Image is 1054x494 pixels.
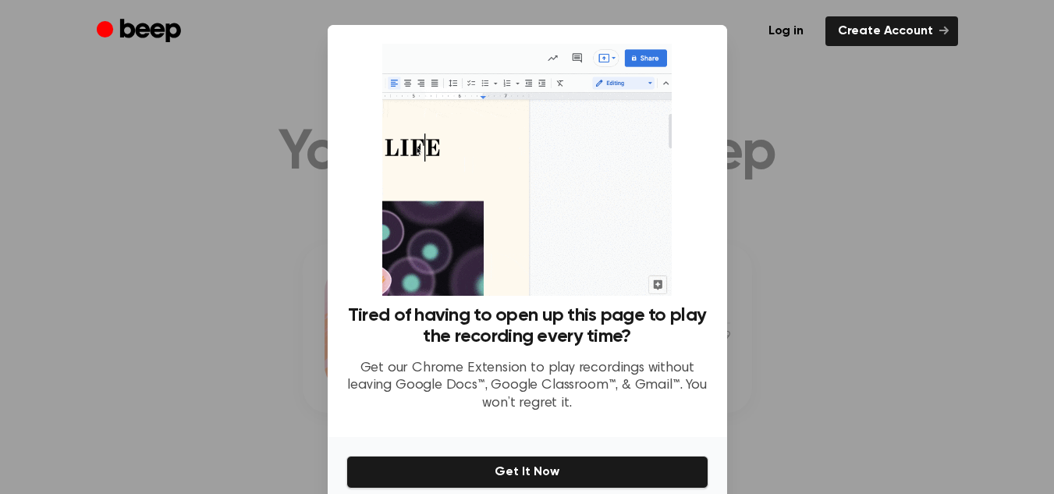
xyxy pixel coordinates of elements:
img: Beep extension in action [382,44,672,296]
a: Log in [756,16,816,46]
h3: Tired of having to open up this page to play the recording every time? [346,305,708,347]
a: Beep [97,16,185,47]
button: Get It Now [346,456,708,489]
a: Create Account [825,16,958,46]
p: Get our Chrome Extension to play recordings without leaving Google Docs™, Google Classroom™, & Gm... [346,360,708,413]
